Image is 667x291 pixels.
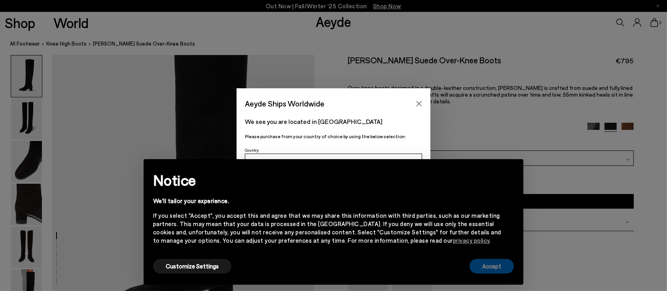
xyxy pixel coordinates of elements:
div: We'll tailor your experience. [153,197,501,205]
p: Please purchase from your country of choice by using the below selection: [245,133,422,140]
button: Close [413,98,425,110]
button: Accept [470,259,514,274]
a: privacy policy [453,237,490,244]
span: Country [245,148,259,152]
button: Customize Settings [153,259,231,274]
button: Close this notice [501,162,520,181]
p: We see you are located in [GEOGRAPHIC_DATA] [245,117,422,126]
h2: Notice [153,170,501,190]
span: × [508,165,514,177]
div: If you select "Accept", you accept this and agree that we may share this information with third p... [153,211,501,245]
span: Aeyde Ships Worldwide [245,97,324,110]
